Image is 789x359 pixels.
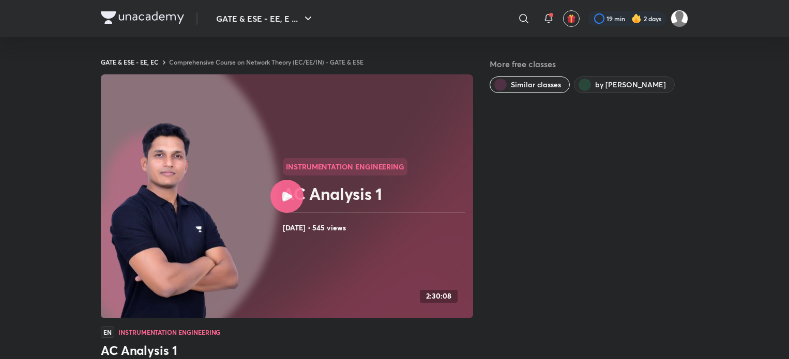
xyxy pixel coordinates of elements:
span: EN [101,326,114,338]
img: streak [631,13,642,24]
h4: Instrumentation Engineering [118,329,220,335]
h5: More free classes [490,58,688,70]
h2: AC Analysis 1 [283,183,469,204]
a: GATE & ESE - EE, EC [101,58,159,66]
button: avatar [563,10,580,27]
img: avatar [567,14,576,23]
h4: 2:30:08 [426,292,451,301]
span: by Mayank Sahu [595,80,666,90]
h3: AC Analysis 1 [101,342,473,358]
button: Similar classes [490,76,570,93]
a: Comprehensive Course on Network Theory (EC/EE/IN) - GATE & ESE [169,58,363,66]
span: Similar classes [511,80,561,90]
button: by Mayank Sahu [574,76,675,93]
img: Suyash S [671,10,688,27]
button: GATE & ESE - EE, E ... [210,8,321,29]
h4: [DATE] • 545 views [283,221,469,235]
img: Company Logo [101,11,184,24]
a: Company Logo [101,11,184,26]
